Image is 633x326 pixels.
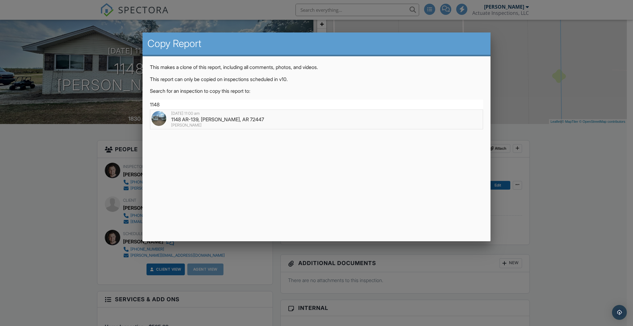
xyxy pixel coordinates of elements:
[151,111,482,116] div: [DATE] 11:00 am
[150,100,483,110] input: Search for an address, buyer, or agent
[612,305,627,320] div: Open Intercom Messenger
[151,123,482,128] div: [PERSON_NAME]
[151,111,166,126] img: 9487818%2Fcover_photos%2FfHcmuF99PUW6W2ZlhBK8%2Foriginal.jpeg
[150,88,483,94] p: Search for an inspection to copy this report to:
[147,37,486,50] h2: Copy Report
[150,64,483,71] p: This makes a clone of this report, including all comments, photos, and videos.
[150,76,483,83] p: This report can only be copied on inspections scheduled in v10.
[151,116,482,123] div: 1148 AR-139, [PERSON_NAME], AR 72447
